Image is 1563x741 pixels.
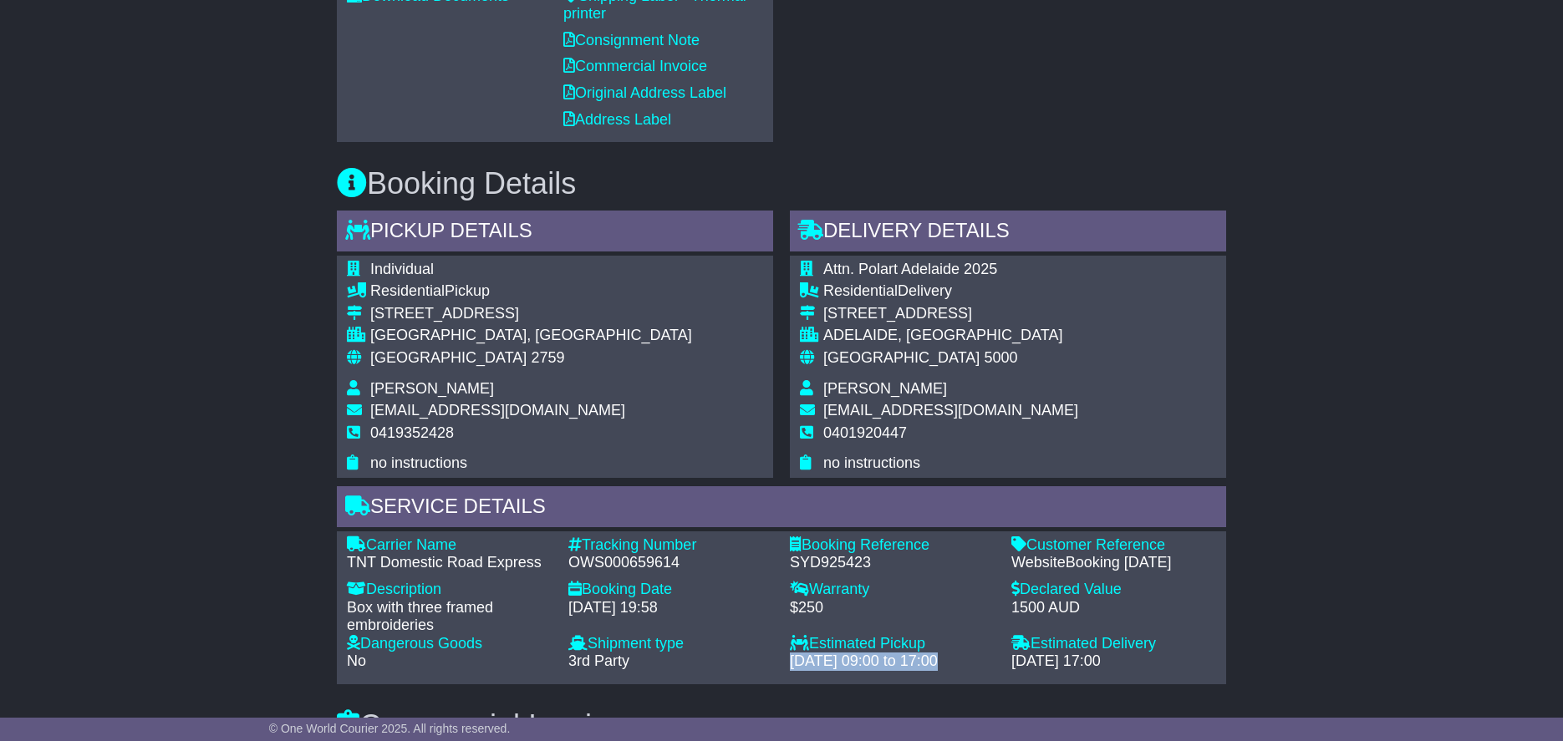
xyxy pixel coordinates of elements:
[568,554,773,572] div: OWS000659614
[370,282,445,299] span: Residential
[1011,554,1216,572] div: WebsiteBooking [DATE]
[347,652,366,669] span: No
[823,402,1078,419] span: [EMAIL_ADDRESS][DOMAIN_NAME]
[790,581,995,599] div: Warranty
[337,211,773,256] div: Pickup Details
[370,349,527,366] span: [GEOGRAPHIC_DATA]
[568,581,773,599] div: Booking Date
[823,380,947,397] span: [PERSON_NAME]
[823,282,1078,301] div: Delivery
[370,402,625,419] span: [EMAIL_ADDRESS][DOMAIN_NAME]
[790,635,995,653] div: Estimated Pickup
[823,327,1078,345] div: ADELAIDE, [GEOGRAPHIC_DATA]
[370,305,692,323] div: [STREET_ADDRESS]
[563,58,707,74] a: Commercial Invoice
[370,327,692,345] div: [GEOGRAPHIC_DATA], [GEOGRAPHIC_DATA]
[1011,536,1216,555] div: Customer Reference
[790,652,995,671] div: [DATE] 09:00 to 17:00
[1011,599,1216,617] div: 1500 AUD
[370,380,494,397] span: [PERSON_NAME]
[790,211,1226,256] div: Delivery Details
[823,282,898,299] span: Residential
[347,536,552,555] div: Carrier Name
[347,581,552,599] div: Description
[823,454,920,471] span: no instructions
[337,167,1226,200] h3: Booking Details
[337,486,1226,531] div: Service Details
[563,111,671,128] a: Address Label
[347,599,552,635] div: Box with three framed embroideries
[563,84,726,101] a: Original Address Label
[370,261,434,277] span: Individual
[790,554,995,572] div: SYD925423
[568,536,773,555] div: Tracking Number
[370,282,692,301] div: Pickup
[790,536,995,555] div: Booking Reference
[1011,635,1216,653] div: Estimated Delivery
[370,424,454,441] span: 0419352428
[370,454,467,471] span: no instructions
[984,349,1017,366] span: 5000
[823,424,907,441] span: 0401920447
[568,599,773,617] div: [DATE] 19:58
[269,722,511,735] span: © One World Courier 2025. All rights reserved.
[823,305,1078,323] div: [STREET_ADDRESS]
[347,554,552,572] div: TNT Domestic Road Express
[563,32,700,48] a: Consignment Note
[790,599,995,617] div: $250
[347,635,552,653] div: Dangerous Goods
[568,635,773,653] div: Shipment type
[531,349,564,366] span: 2759
[823,261,997,277] span: Attn. Polart Adelaide 2025
[1011,581,1216,599] div: Declared Value
[568,652,629,669] span: 3rd Party
[1011,652,1216,671] div: [DATE] 17:00
[823,349,980,366] span: [GEOGRAPHIC_DATA]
